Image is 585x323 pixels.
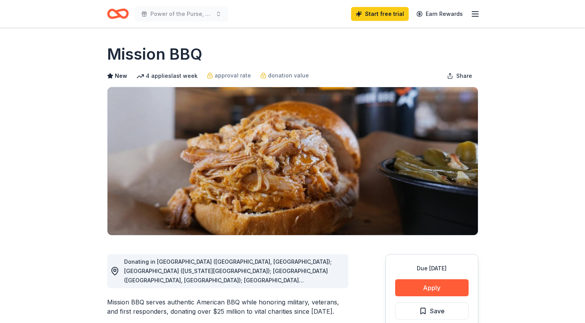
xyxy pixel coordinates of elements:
[135,6,228,22] button: Power of the Purse, Women United
[412,7,467,21] a: Earn Rewards
[136,71,198,81] div: 4 applies last week
[351,7,409,21] a: Start free trial
[395,279,469,296] button: Apply
[430,306,445,316] span: Save
[215,71,251,80] span: approval rate
[150,9,212,19] span: Power of the Purse, Women United
[107,43,202,65] h1: Mission BBQ
[456,71,472,81] span: Share
[441,68,478,84] button: Share
[395,302,469,320] button: Save
[395,264,469,273] div: Due [DATE]
[268,71,309,80] span: donation value
[115,71,127,81] span: New
[207,71,251,80] a: approval rate
[260,71,309,80] a: donation value
[107,5,129,23] a: Home
[107,297,348,316] div: Mission BBQ serves authentic American BBQ while honoring military, veterans, and first responders...
[107,87,478,235] img: Image for Mission BBQ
